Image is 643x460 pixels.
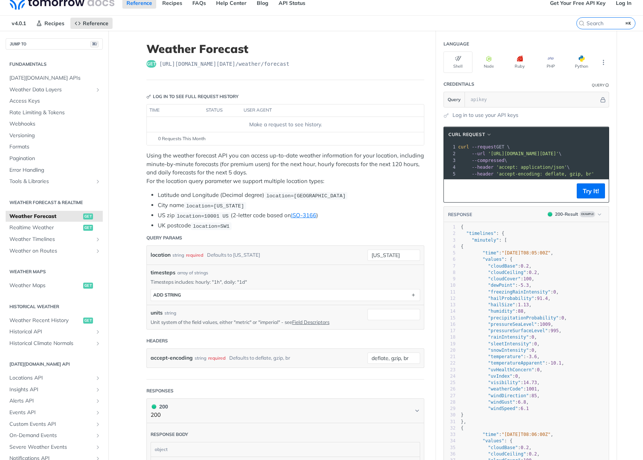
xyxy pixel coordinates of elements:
div: 8 [444,269,456,276]
button: Show subpages for Insights API [95,387,101,393]
span: : { [461,231,504,236]
span: : , [461,309,526,314]
span: "temperature" [488,354,523,359]
a: Weather Forecastget [6,211,103,222]
span: 1009 [540,322,551,327]
span: Recipes [44,20,64,27]
span: : , [461,341,540,347]
div: Log in to see full request history [146,93,239,100]
div: 29 [444,406,456,412]
span: Weather Forecast [9,213,81,220]
div: 20 [444,347,456,354]
span: Historical API [9,328,93,336]
span: 6.8 [518,399,526,405]
div: 26 [444,386,456,392]
h1: Weather Forecast [146,42,424,56]
span: 3.6 [529,354,537,359]
span: 995 [550,328,559,333]
div: 7 [444,263,456,269]
div: 6 [444,256,456,263]
div: Query [592,82,605,88]
span: : [ [461,238,507,243]
a: Historical Climate NormalsShow subpages for Historical Climate Normals [6,338,103,349]
span: : , [461,263,532,269]
span: "minutely" [472,238,499,243]
button: Python [567,51,596,73]
div: 23 [444,367,456,373]
li: UK postcode [158,221,424,230]
span: 85 [532,393,537,398]
button: 200 200200 [151,402,420,419]
div: 16 [444,321,456,328]
button: Try It! [577,183,605,198]
button: Show subpages for Severe Weather Events [95,444,101,450]
span: 0 [534,341,537,347]
span: 0 [532,334,534,340]
a: Events APIShow subpages for Events API [6,407,103,418]
span: Weather on Routes [9,247,93,255]
span: : , [461,399,529,405]
a: Recipes [32,18,69,29]
div: 4 [444,164,457,171]
span: Weather Maps [9,282,81,289]
span: --request [472,144,496,150]
span: "weatherCode" [488,386,523,392]
div: 2 [444,150,457,157]
span: 88 [518,309,523,314]
span: timesteps [151,269,175,277]
span: location=[GEOGRAPHIC_DATA] [266,193,346,198]
th: time [147,104,203,117]
span: Versioning [9,132,101,139]
span: https://api.tomorrow.io/v4/weather/forecast [159,60,290,68]
span: : , [461,276,534,281]
span: Locations API [9,374,93,382]
span: : , [461,283,532,288]
p: Using the weather forecast API you can access up-to-date weather information for your location, i... [146,151,424,185]
a: On-Demand EventsShow subpages for On-Demand Events [6,430,103,441]
button: 200200-ResultExample [544,210,605,218]
div: 5 [444,250,456,256]
button: Show subpages for On-Demand Events [95,433,101,439]
div: 17 [444,328,456,334]
span: "pressureSeaLevel" [488,322,537,327]
a: ISO-3166 [291,212,316,219]
span: 14.73 [523,380,537,385]
span: get [83,283,93,289]
span: Historical Climate Normals [9,340,93,347]
span: "temperatureApparent" [488,360,545,366]
button: ADD string [151,289,420,301]
span: } [461,412,463,418]
div: 13 [444,302,456,308]
p: Timesteps includes: hourly: "1h", daily: "1d" [151,278,420,285]
span: --compressed [472,158,504,163]
a: Error Handling [6,165,103,176]
button: Node [474,51,503,73]
button: Show subpages for Alerts API [95,398,101,404]
div: 19 [444,341,456,347]
button: Show subpages for Custom Events API [95,421,101,427]
div: 3 [444,237,456,244]
div: 24 [444,373,456,380]
a: [DATE][DOMAIN_NAME] APIs [6,73,103,84]
span: : , [461,289,559,295]
button: Query [444,92,465,107]
span: "uvIndex" [488,374,512,379]
span: Query [448,96,461,103]
div: required [208,353,226,363]
label: units [151,309,163,317]
svg: Chevron [414,408,420,414]
h2: Weather Maps [6,268,103,275]
span: "visibility" [488,380,521,385]
span: 0.2 [521,263,529,269]
span: }, [461,419,466,424]
div: 30 [444,412,456,418]
span: '[URL][DOMAIN_NAME][DATE]' [488,151,559,156]
a: Rate Limiting & Tokens [6,107,103,118]
div: array of strings [177,269,208,276]
span: 200 [152,404,156,409]
span: 5.3 [521,283,529,288]
div: 14 [444,308,456,315]
span: curl [458,144,469,150]
span: Alerts API [9,397,93,405]
span: "snowIntensity" [488,348,529,353]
